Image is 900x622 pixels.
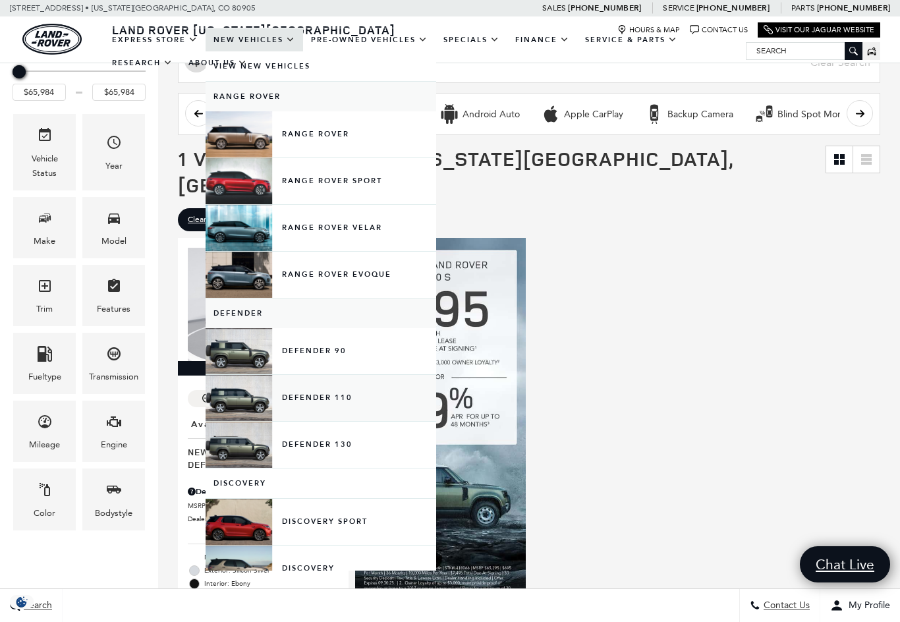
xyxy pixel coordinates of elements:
div: TrimTrim [13,265,76,326]
a: Range Rover [206,111,436,157]
a: Service & Parts [577,28,685,51]
span: Interior: Ebony [204,577,339,590]
div: Backup Camera [644,104,664,124]
div: FeaturesFeatures [82,265,145,326]
span: Exterior: Silicon Silver [204,564,339,577]
div: Maximum Price [13,65,26,78]
div: TransmissionTransmission [82,333,145,394]
a: Range Rover Sport [206,158,436,204]
button: Apple CarPlayApple CarPlay [534,100,631,128]
span: Land Rover [US_STATE][GEOGRAPHIC_DATA] [112,22,395,38]
span: Features [106,275,122,302]
span: Trim [37,275,53,302]
div: Transmission [89,370,138,384]
div: Model [101,234,127,248]
a: [STREET_ADDRESS] • [US_STATE][GEOGRAPHIC_DATA], CO 80905 [10,3,256,13]
a: MSRP $65,295 [188,501,339,511]
img: Opt-Out Icon [7,595,37,609]
button: Android AutoAndroid Auto [432,100,527,128]
a: [PHONE_NUMBER] [696,3,770,13]
a: Hours & Map [617,25,680,35]
a: Dealer Handling $689 [188,514,339,524]
a: Contact Us [690,25,748,35]
button: Backup CameraBackup Camera [637,100,741,128]
a: Discovery Sport [206,499,436,545]
div: ColorColor [13,468,76,530]
span: Contact Us [760,600,810,611]
span: New 2025 [188,445,329,458]
div: Make [34,234,55,248]
a: Visit Our Jaguar Website [764,25,874,35]
div: Blind Spot Monitor [777,109,857,121]
a: Range Rover Evoque [206,252,436,298]
div: Backup Camera [667,109,733,121]
span: MSRP [188,501,313,511]
span: Parts [791,3,815,13]
a: land-rover [22,24,82,55]
a: $65,984 [188,527,339,537]
span: Make [37,207,53,234]
div: VehicleVehicle Status [13,114,76,190]
span: Clear All [188,212,217,228]
div: BodystyleBodystyle [82,468,145,530]
input: Minimum [13,84,66,101]
div: EngineEngine [82,401,145,462]
a: Available at RetailerNew 2025Defender 90 S [188,415,339,470]
span: Available at Retailer [191,417,298,432]
div: 360° WalkAround/Features [178,361,349,376]
div: Features [97,302,130,316]
span: Model [106,207,122,234]
a: Grid View [826,146,853,173]
div: Android Auto [463,109,520,121]
a: Chat Live [800,546,890,582]
input: Search [746,43,862,59]
a: EXPRESS STORE [104,28,206,51]
div: Fueltype [28,370,61,384]
div: Apple CarPlay [541,104,561,124]
nav: Main Navigation [104,28,746,74]
div: ModelModel [82,197,145,258]
span: Transmission [106,343,122,370]
span: Defender 90 S [188,458,329,470]
a: Land Rover [US_STATE][GEOGRAPHIC_DATA] [104,22,403,38]
span: Sales [542,3,566,13]
a: Research [104,51,181,74]
a: Range Rover [206,82,436,111]
button: scroll left [185,100,211,127]
a: About Us [181,51,255,74]
div: Apple CarPlay [564,109,623,121]
a: Specials [436,28,507,51]
span: 1 Vehicle for Sale in [US_STATE][GEOGRAPHIC_DATA], [GEOGRAPHIC_DATA] [178,145,733,198]
span: Color [37,478,53,505]
a: [PHONE_NUMBER] [568,3,641,13]
div: YearYear [82,114,145,190]
div: Blind Spot Monitor [754,104,774,124]
a: Pre-Owned Vehicles [303,28,436,51]
button: Open user profile menu [820,589,900,622]
a: Discovery [206,546,436,592]
div: Android Auto [439,104,459,124]
button: scroll right [847,100,873,127]
a: New Vehicles [206,28,303,51]
span: Service [663,3,694,13]
div: Bodystyle [95,506,132,521]
a: [PHONE_NUMBER] [817,3,890,13]
div: FueltypeFueltype [13,333,76,394]
div: MakeMake [13,197,76,258]
a: Range Rover Velar [206,205,436,251]
img: Land Rover [22,24,82,55]
button: Blind Spot MonitorBlind Spot Monitor [747,100,864,128]
span: Fueltype [37,343,53,370]
div: Vehicle Status [23,152,66,181]
a: View New Vehicles [206,51,436,81]
div: Price [13,61,146,101]
a: Discovery [206,468,436,498]
span: My Profile [843,600,890,611]
div: MileageMileage [13,401,76,462]
div: Color [34,506,55,521]
a: Defender [206,298,436,328]
span: Engine [106,410,122,438]
button: Compare Vehicle [188,390,267,407]
span: Chat Live [809,555,881,573]
a: Finance [507,28,577,51]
